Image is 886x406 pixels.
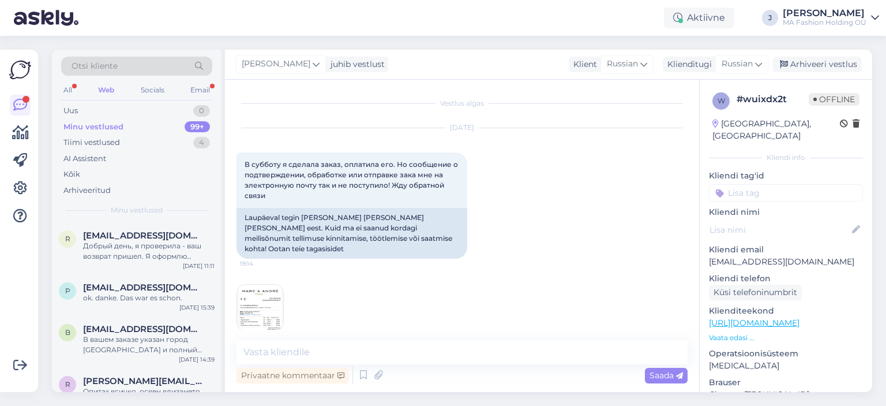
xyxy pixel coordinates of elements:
a: [URL][DOMAIN_NAME] [709,318,799,328]
p: Kliendi tag'id [709,170,863,182]
input: Lisa nimi [709,224,850,236]
span: Otsi kliente [72,60,118,72]
div: Kliendi info [709,152,863,163]
div: All [61,83,74,98]
div: Tiimi vestlused [63,137,120,148]
p: Kliendi email [709,244,863,256]
div: Küsi telefoninumbrit [709,285,802,300]
div: [DATE] [236,122,688,133]
div: Minu vestlused [63,121,123,133]
div: Klient [569,58,597,70]
div: juhib vestlust [326,58,385,70]
p: Kliendi nimi [709,206,863,218]
span: [PERSON_NAME] [242,58,310,70]
p: [MEDICAL_DATA] [709,360,863,372]
img: Askly Logo [9,59,31,81]
span: w [718,96,725,105]
div: В вашем заказе указан город [GEOGRAPHIC_DATA] и полный адрес. Возможно в эмейле не отразился, одн... [83,334,215,355]
span: p [65,286,70,295]
p: Brauser [709,377,863,389]
div: # wuixdx2t [737,92,809,106]
span: rasa@servista.lt [83,230,203,241]
span: Russian [607,58,638,70]
div: Laupäeval tegin [PERSON_NAME] [PERSON_NAME] [PERSON_NAME] eest. Kuid ma ei saanud kordagi meilisõ... [236,208,467,259]
span: planungarnold@aol.com [83,282,203,293]
p: Operatsioonisüsteem [709,348,863,360]
span: Minu vestlused [111,205,163,215]
div: Arhiveeritud [63,185,111,196]
div: 4 [193,137,210,148]
input: Lisa tag [709,184,863,202]
span: В субботу я сделала заказ, оплатила его. Но сообщение о подтверждении, обработке или отправке зак... [245,160,460,200]
span: b [65,328,70,337]
div: J [762,10,778,26]
div: Privaatne kommentaar [236,368,349,383]
span: r [65,234,70,243]
div: Socials [138,83,167,98]
div: Aktiivne [664,8,734,28]
div: [DATE] 15:39 [179,303,215,312]
span: rennie@mail.bg [83,376,203,386]
div: Email [188,83,212,98]
div: Web [96,83,117,98]
div: [GEOGRAPHIC_DATA], [GEOGRAPHIC_DATA] [712,118,840,142]
p: Klienditeekond [709,305,863,317]
div: [DATE] 14:39 [179,355,215,364]
div: MA Fashion Holding OÜ [783,18,866,27]
span: r [65,380,70,389]
div: Добрый день, я проверила - ваш возврат пришел. Я оформлю сегодня - бухгалтер переведет деньги на ... [83,241,215,262]
div: 0 [193,105,210,117]
div: Uus [63,105,78,117]
span: Saada [650,370,683,381]
div: ok. danke. Das war es schon. [83,293,215,303]
div: Arhiveeri vestlus [773,57,862,72]
p: Kliendi telefon [709,273,863,285]
div: Kõik [63,169,80,180]
span: 19:14 [240,259,283,268]
img: Attachment [237,285,283,331]
a: [PERSON_NAME]MA Fashion Holding OÜ [783,9,879,27]
span: Offline [809,93,859,106]
p: Vaata edasi ... [709,333,863,343]
div: AI Assistent [63,153,106,165]
div: [PERSON_NAME] [783,9,866,18]
div: Vestlus algas [236,98,688,109]
div: Klienditugi [663,58,712,70]
span: Russian [722,58,753,70]
p: Chrome [TECHNICAL_ID] [709,389,863,401]
span: biryulya80@gmail.com [83,324,203,334]
div: [DATE] 11:11 [183,262,215,270]
div: 99+ [185,121,210,133]
p: [EMAIL_ADDRESS][DOMAIN_NAME] [709,256,863,268]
